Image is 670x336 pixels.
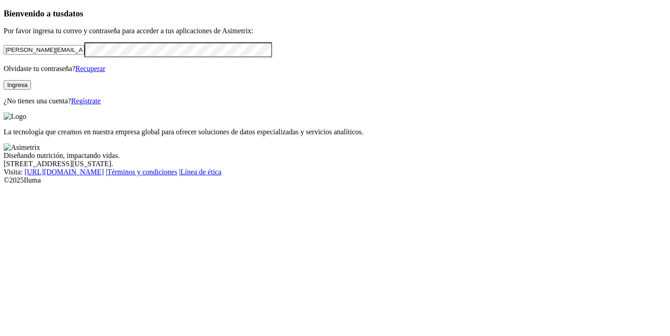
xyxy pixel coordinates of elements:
[180,168,222,176] a: Línea de ética
[64,9,83,18] span: datos
[4,176,666,184] div: © 2025 Iluma
[4,143,40,152] img: Asimetrix
[4,9,666,19] h3: Bienvenido a tus
[4,152,666,160] div: Diseñando nutrición, impactando vidas.
[4,168,666,176] div: Visita : | |
[4,128,666,136] p: La tecnología que creamos en nuestra empresa global para ofrecer soluciones de datos especializad...
[75,65,105,72] a: Recuperar
[4,160,666,168] div: [STREET_ADDRESS][US_STATE].
[4,45,84,55] input: Tu correo
[4,97,666,105] p: ¿No tienes una cuenta?
[4,80,31,90] button: Ingresa
[4,65,666,73] p: Olvidaste tu contraseña?
[4,27,666,35] p: Por favor ingresa tu correo y contraseña para acceder a tus aplicaciones de Asimetrix:
[71,97,101,105] a: Regístrate
[4,112,26,121] img: Logo
[25,168,104,176] a: [URL][DOMAIN_NAME]
[107,168,177,176] a: Términos y condiciones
